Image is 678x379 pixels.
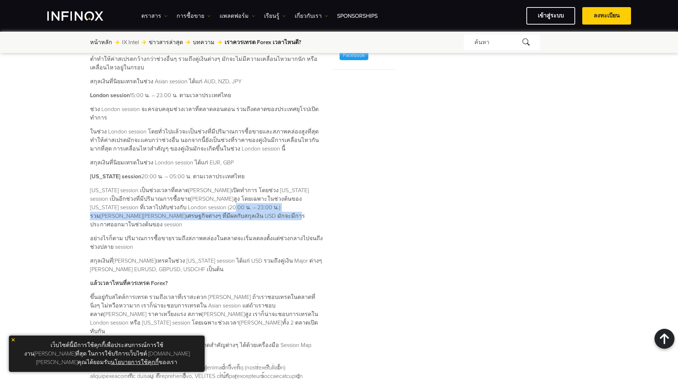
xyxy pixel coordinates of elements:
[90,234,324,251] p: อย่างไรก็ตาม ปริมาณการซื้อขายรวมถึงสภาพคล่องในตลาดจะเริ่มลดลงตั้งแต่ช่วงกลางไปจนถึงช่วงปลาย session
[90,46,324,72] p: พฤติกรรมของตลาด Forex ในช่วง Asian session โดยทั่วไปแล้วจะเป็นช่วงที่สภาพคล่องค่อนข้างต่ำทำให้ค่า...
[177,12,211,20] a: การซื้อขาย
[582,7,631,25] a: ลงทะเบียน
[90,127,324,153] p: ในช่วง London session โดยทั่วไปแล้วจะเป็นช่วงที่มีปริมาณการซื้อขายและสภาพคล่องสูงที่สุด ทำให้ค่าส...
[217,40,222,44] img: arrow-right
[47,11,120,21] a: INFINOX Logo
[90,257,324,274] p: สกุลเงินที่[PERSON_NAME]เทรดในช่วง [US_STATE] session ได้แก่ USD รวมถึงคู่เงิน Major ต่างๆ [PERSO...
[186,40,190,44] img: arrow-right
[90,280,168,287] strong: แล้วเวลาไหนที่ควรเทรด Forex?
[193,38,215,47] a: บทความ
[141,12,168,20] a: ตราสาร
[90,77,324,86] p: สกุลเงินที่นิยมเทรดในช่วง Asian session ได้แก่ AUD, NZD, JPY
[90,92,130,99] strong: London session
[115,40,119,44] img: arrow-right
[11,337,16,342] img: yellow close icon
[142,40,146,44] img: arrow-right
[264,12,286,20] a: เรียนรู้
[90,341,324,358] p: คุณสามารถดูช่วงเวลา Trading session ของตลาดสำคัญต่างๆ ได้ด้วยเครื่องมือ Session Map ใน
[464,35,540,50] div: ค้นหา
[90,172,324,181] p: 20:00 น. – 05:00 น. ตามเวลาประเทศไทย
[225,38,301,47] span: เราควรเทรด Forex เวลาไหนดี?
[90,293,324,336] p: ขึ้นอยู่กับสไตล์การเทรด รวมถึงเวลาที่เราสะดวก [PERSON_NAME] ถ้าเราชอบเทรดในตลาดที่นิ่งๆ ไม่หวือหว...
[90,38,112,47] a: หน้าหลัก
[340,51,368,60] p: Facebook
[338,51,370,60] a: Facebook
[90,91,324,100] p: 15:00 น. – 23:00 น. ตามเวลาประเทศไทย
[220,12,255,20] a: แพลตฟอร์ม
[90,105,324,122] p: ช่วง London session จะครอบคลุมช่วงเวลาที่ตลาดลอนดอน รวมถึงตลาดของประเทศยุโรปเปิดทำการ
[526,7,575,25] a: เข้าสู่ระบบ
[90,158,324,167] p: สกุลเงินที่นิยมเทรดในช่วง London session ได้แก่ EUR, GBP
[337,12,378,20] a: Sponsorships
[12,339,201,368] p: เว็บไซต์นี้มีการใช้คุกกี้เพื่อประสบการณ์การใช้งาน[PERSON_NAME]ที่สุด ในการใช้บริการเว็บไซต์ [DOMA...
[90,173,141,180] strong: [US_STATE] session
[111,359,159,366] a: นโยบายการใช้คุกกี้
[122,38,139,47] a: IX Intel
[295,12,328,20] a: เกี่ยวกับเรา
[149,38,183,47] a: ข่าวสารล่าสุด
[90,186,324,229] p: [US_STATE] session เป็นช่วงเวลาที่ตลาด[PERSON_NAME]เปิดทำการ โดยช่วง [US_STATE] session เป็นอีกช่...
